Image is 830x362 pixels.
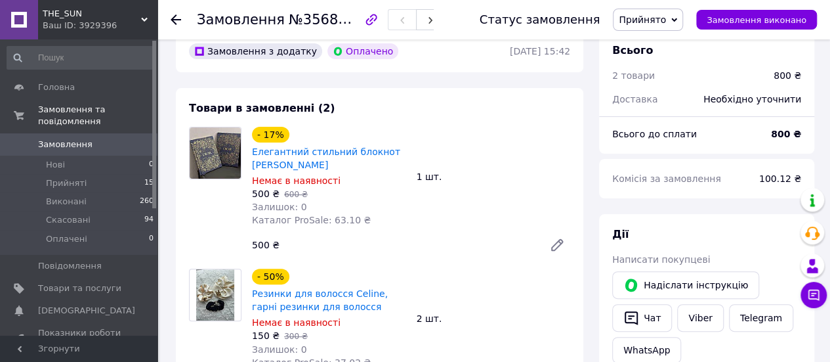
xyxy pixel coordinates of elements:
[46,196,87,208] span: Виконані
[46,159,65,171] span: Нові
[190,127,241,179] img: Елегантний стильний блокнот DIOR діор
[327,43,398,59] div: Оплачено
[612,254,710,265] span: Написати покупцеві
[252,202,307,212] span: Залишок: 0
[252,189,280,199] span: 500 ₴
[149,233,154,245] span: 0
[252,317,341,328] span: Немає в наявності
[144,177,154,189] span: 15
[38,81,75,93] span: Головна
[252,269,289,284] div: - 50%
[252,330,280,341] span: 150 ₴
[774,69,801,82] div: 800 ₴
[480,13,600,26] div: Статус замовлення
[149,159,154,171] span: 0
[612,129,697,139] span: Всього до сплати
[544,232,570,258] a: Редагувати
[411,168,576,186] div: 1 шт.
[38,260,102,272] span: Повідомлення
[252,215,371,225] span: Каталог ProSale: 63.10 ₴
[38,139,93,150] span: Замовлення
[247,236,539,254] div: 500 ₴
[759,173,801,184] span: 100.12 ₴
[140,196,154,208] span: 260
[144,214,154,226] span: 94
[38,305,135,317] span: [DEMOGRAPHIC_DATA]
[612,304,672,332] button: Чат
[696,10,817,30] button: Замовлення виконано
[284,190,308,199] span: 600 ₴
[289,11,382,28] span: №356898690
[729,304,793,332] a: Telegram
[43,8,141,20] span: THE_SUN
[197,12,285,28] span: Замовлення
[189,43,322,59] div: Замовлення з додатку
[43,20,157,32] div: Ваш ID: 3929396
[612,271,759,299] button: Надіслати інструкцію
[252,175,341,186] span: Немає в наявності
[189,102,335,114] span: Товари в замовленні (2)
[612,228,629,240] span: Дії
[38,104,157,127] span: Замовлення та повідомлення
[284,332,308,341] span: 300 ₴
[7,46,155,70] input: Пошук
[252,288,388,312] a: Резинки для волосся Celine, гарні резинки для волосся
[196,269,235,321] img: Резинки для волосся Celine, гарні резинки для волосся
[612,70,655,81] span: 2 товари
[800,282,827,308] button: Чат з покупцем
[252,147,400,170] a: Елегантний стильний блокнот [PERSON_NAME]
[707,15,806,25] span: Замовлення виконано
[46,177,87,189] span: Прийняті
[510,46,570,57] time: [DATE] 15:42
[46,214,91,226] span: Скасовані
[171,13,181,26] div: Повернутися назад
[46,233,87,245] span: Оплачені
[771,129,801,139] b: 800 ₴
[695,85,809,114] div: Необхідно уточнити
[612,173,721,184] span: Комісія за замовлення
[612,44,653,57] span: Всього
[38,327,121,351] span: Показники роботи компанії
[612,94,657,104] span: Доставка
[38,283,121,294] span: Товари та послуги
[677,304,723,332] a: Viber
[619,14,666,25] span: Прийнято
[252,344,307,355] span: Залишок: 0
[411,309,576,328] div: 2 шт.
[252,127,289,143] div: - 17%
